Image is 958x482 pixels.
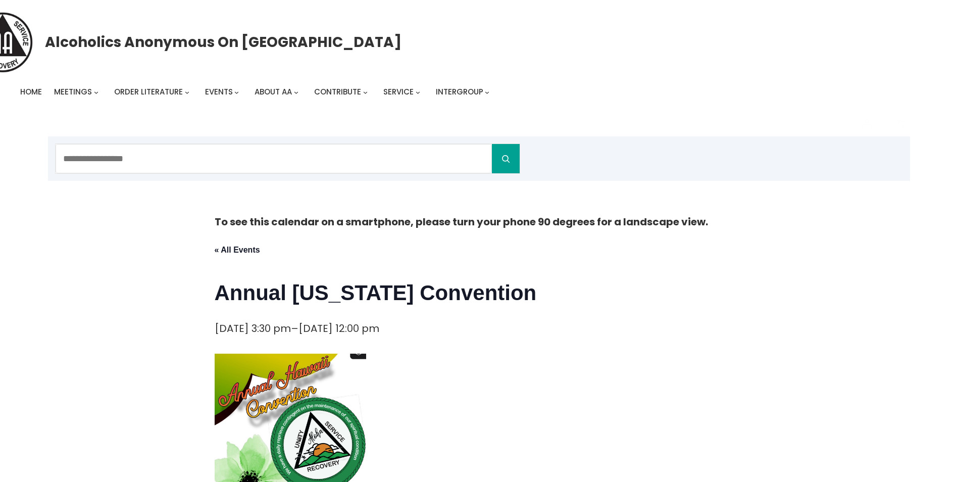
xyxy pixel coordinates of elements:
span: [DATE] 3:30 pm [215,321,291,335]
button: Service submenu [416,90,420,94]
button: Contribute submenu [363,90,368,94]
a: « All Events [215,246,260,254]
a: Login [854,111,879,136]
button: Order Literature submenu [185,90,189,94]
button: About AA submenu [294,90,298,94]
h1: Annual [US_STATE] Convention [215,278,744,308]
button: Cart [891,115,911,134]
button: Search [492,144,520,173]
span: Intergroup [436,86,483,97]
a: Meetings [54,85,92,99]
strong: To see this calendar on a smartphone, please turn your phone 90 degrees for a landscape view. [215,215,708,229]
button: Intergroup submenu [485,90,489,94]
a: Contribute [314,85,361,99]
span: About AA [255,86,292,97]
button: Events submenu [234,90,239,94]
a: Home [20,85,42,99]
nav: Intergroup [20,85,493,99]
span: Events [205,86,233,97]
span: Contribute [314,86,361,97]
button: Meetings submenu [94,90,98,94]
span: Order Literature [114,86,183,97]
span: [DATE] 12:00 pm [298,321,379,335]
a: Service [383,85,414,99]
a: Alcoholics Anonymous on [GEOGRAPHIC_DATA] [45,30,401,55]
a: Events [205,85,233,99]
a: Intergroup [436,85,483,99]
span: Meetings [54,86,92,97]
span: Service [383,86,414,97]
div: – [215,320,379,338]
span: Home [20,86,42,97]
a: About AA [255,85,292,99]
